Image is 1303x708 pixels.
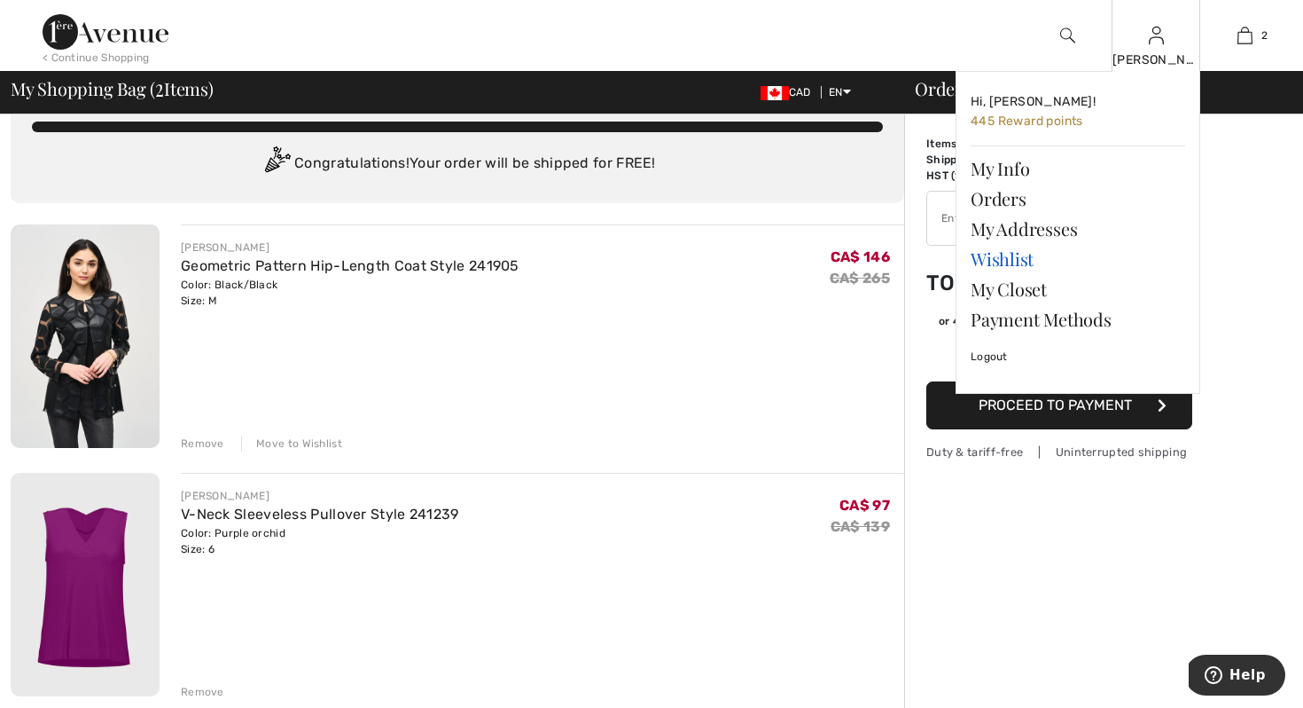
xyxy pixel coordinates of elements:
[831,248,890,265] span: CA$ 146
[926,444,1192,460] div: Duty & tariff-free | Uninterrupted shipping
[1149,25,1164,46] img: My Info
[830,270,890,287] s: CA$ 265
[971,334,1185,379] a: Logout
[926,382,1192,429] button: Proceed to Payment
[893,80,1292,98] div: Order Summary
[1189,655,1285,699] iframe: Opens a widget where you can find more information
[181,240,519,256] div: [PERSON_NAME]
[181,525,459,557] div: Color: Purple orchid Size: 6
[926,313,1192,335] div: or 4 payments ofCA$ 68.65withSezzle Click to learn more about Sezzle
[761,86,789,100] img: Canadian Dollar
[43,14,168,50] img: 1ère Avenue
[971,214,1185,244] a: My Addresses
[971,244,1185,274] a: Wishlist
[829,86,851,98] span: EN
[926,168,1023,184] td: HST (13%)
[181,257,519,274] a: Geometric Pattern Hip-Length Coat Style 241905
[11,473,160,696] img: V-Neck Sleeveless Pullover Style 241239
[259,146,294,182] img: Congratulation2.svg
[971,274,1185,304] a: My Closet
[971,153,1185,184] a: My Info
[1149,27,1164,43] a: Sign In
[926,136,1023,152] td: Items ( )
[926,152,1023,168] td: Shipping
[32,146,883,182] div: Congratulations! Your order will be shipped for FREE!
[181,488,459,504] div: [PERSON_NAME]
[241,436,342,452] div: Move to Wishlist
[1112,51,1199,69] div: [PERSON_NAME]
[181,436,224,452] div: Remove
[971,94,1096,109] span: Hi, [PERSON_NAME]!
[155,75,164,98] span: 2
[831,518,890,535] s: CA$ 139
[761,86,818,98] span: CAD
[181,277,519,309] div: Color: Black/Black Size: M
[11,224,160,448] img: Geometric Pattern Hip-Length Coat Style 241905
[1261,28,1268,43] span: 2
[926,335,1192,375] iframe: PayPal-paypal
[971,86,1185,138] a: Hi, [PERSON_NAME]! 445 Reward points
[971,184,1185,214] a: Orders
[11,80,214,98] span: My Shopping Bag ( Items)
[839,497,890,514] span: CA$ 97
[971,114,1083,129] span: 445 Reward points
[926,253,1023,313] td: Total
[1201,25,1288,46] a: 2
[927,192,1143,245] input: Promo code
[181,506,459,523] a: V-Neck Sleeveless Pullover Style 241239
[181,684,224,700] div: Remove
[1060,25,1075,46] img: search the website
[43,50,150,66] div: < Continue Shopping
[971,304,1185,334] a: Payment Methods
[1237,25,1252,46] img: My Bag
